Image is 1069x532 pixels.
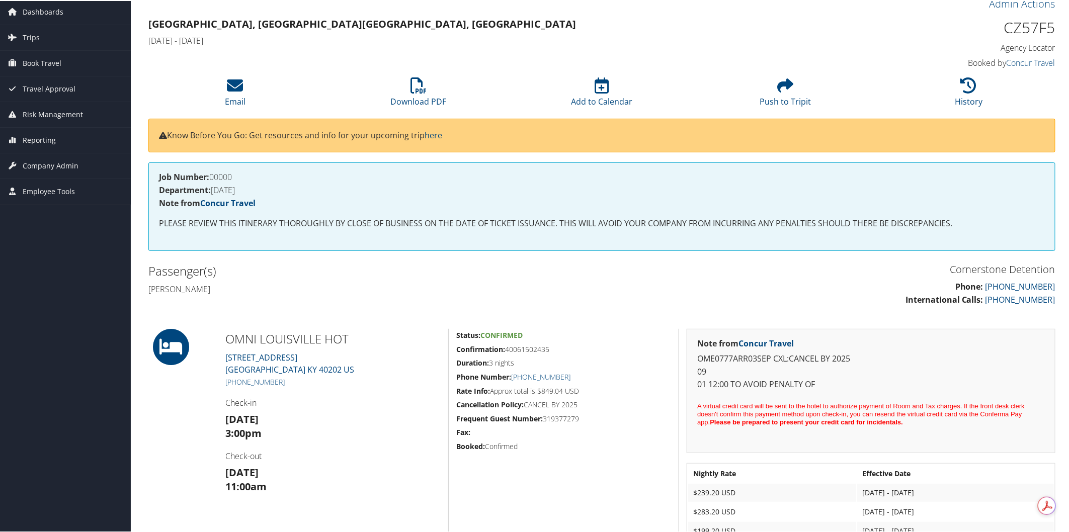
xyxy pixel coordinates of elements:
strong: 3:00pm [225,425,262,439]
a: [PHONE_NUMBER] [985,280,1055,291]
strong: Frequent Guest Number: [456,413,543,422]
strong: 11:00am [225,479,267,492]
td: [DATE] - [DATE] [857,483,1054,501]
h2: Passenger(s) [148,261,595,279]
a: Add to Calendar [571,82,632,106]
strong: Note from [159,197,256,208]
strong: Rate Info: [456,385,490,395]
h4: [DATE] [159,185,1045,193]
span: A virtual credit card will be sent to the hotel to authorize payment of Room and Tax charges. If ... [697,401,1025,425]
strong: [DATE] [225,465,259,478]
a: Email [225,82,245,106]
h2: OMNI LOUISVILLE HOT [225,329,441,346]
a: History [955,82,982,106]
strong: Booked: [456,440,485,450]
p: Know Before You Go: Get resources and info for your upcoming trip [159,128,1045,141]
strong: Fax: [456,426,470,436]
span: Book Travel [23,50,61,75]
h5: CANCEL BY 2025 [456,399,671,409]
span: Risk Management [23,101,83,126]
span: Confirmed [480,329,523,339]
h5: 319377279 [456,413,671,423]
p: OME0777ARR03SEP CXL:CANCEL BY 2025 09 01 12:00 TO AVOID PENALTY OF [697,351,1045,390]
a: Concur Travel [738,337,794,348]
strong: Status: [456,329,480,339]
th: Nightly Rate [688,464,856,482]
strong: Cancellation Policy: [456,399,524,408]
a: Concur Travel [200,197,256,208]
span: Reporting [23,127,56,152]
td: $283.20 USD [688,502,856,520]
a: [PHONE_NUMBER] [985,293,1055,304]
a: here [425,129,442,140]
span: Company Admin [23,152,78,178]
a: Concur Travel [1007,56,1055,67]
h4: 00000 [159,172,1045,180]
strong: [GEOGRAPHIC_DATA], [GEOGRAPHIC_DATA] [GEOGRAPHIC_DATA], [GEOGRAPHIC_DATA] [148,16,576,30]
h4: Agency Locator [840,41,1055,52]
h4: Booked by [840,56,1055,67]
span: Trips [23,24,40,49]
th: Effective Date [857,464,1054,482]
strong: International Calls: [906,293,983,304]
h5: 40061502435 [456,343,671,353]
td: $239.20 USD [688,483,856,501]
h4: [PERSON_NAME] [148,283,595,294]
h5: Approx total is $849.04 USD [456,385,671,395]
strong: Note from [697,337,794,348]
h5: 3 nights [456,357,671,367]
span: Travel Approval [23,75,75,101]
strong: Please be prepared to present your credit card for incidentals. [710,417,903,425]
h1: CZ57F5 [840,16,1055,37]
a: Download PDF [390,82,446,106]
a: Push to Tripit [760,82,811,106]
strong: [DATE] [225,411,259,425]
h5: Confirmed [456,440,671,451]
td: [DATE] - [DATE] [857,502,1054,520]
p: PLEASE REVIEW THIS ITINERARY THOROUGHLY BY CLOSE OF BUSINESS ON THE DATE OF TICKET ISSUANCE. THIS... [159,216,1045,229]
strong: Phone Number: [456,371,511,381]
h4: [DATE] - [DATE] [148,34,825,45]
h4: Check-in [225,396,441,407]
h3: Cornerstone Detention [610,261,1056,276]
strong: Phone: [955,280,983,291]
a: [PHONE_NUMBER] [225,376,285,386]
h4: Check-out [225,450,441,461]
strong: Duration: [456,357,489,367]
span: Employee Tools [23,178,75,203]
strong: Confirmation: [456,343,505,353]
a: [STREET_ADDRESS][GEOGRAPHIC_DATA] KY 40202 US [225,351,354,374]
strong: Department: [159,184,211,195]
a: [PHONE_NUMBER] [511,371,570,381]
strong: Job Number: [159,170,209,182]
